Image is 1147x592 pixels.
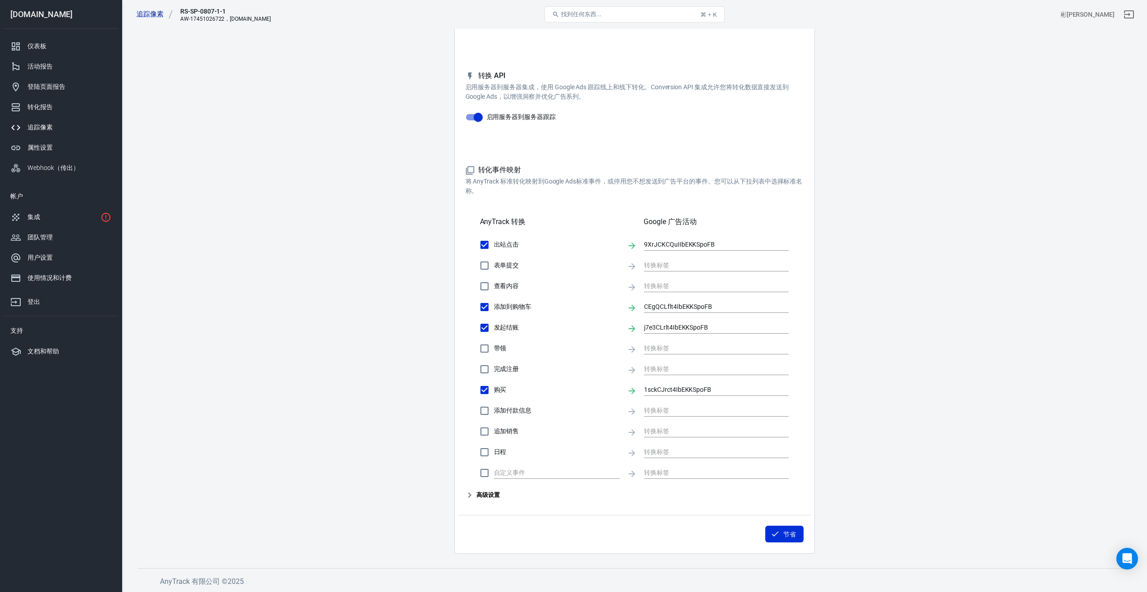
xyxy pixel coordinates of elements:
[3,36,119,56] a: 仪表板
[10,9,73,19] font: [DOMAIN_NAME]
[644,467,775,478] input: 转换标签
[27,63,53,70] font: 活动报告
[494,344,507,352] font: 带领
[644,280,775,292] input: 转换标签
[3,288,119,312] a: 登出
[1116,548,1138,569] div: 打开 Intercom Messenger
[3,56,119,77] a: 活动报告
[3,77,119,97] a: 登陆页面报告
[27,298,40,305] font: 登出
[180,8,226,15] font: RS-SP-0807-1-1
[27,42,46,50] font: 仪表板
[27,144,53,151] font: 属性设置
[27,103,53,110] font: 转化报告
[27,213,40,220] font: 集成
[644,301,775,312] input: 转换标签
[494,262,519,269] font: 表单提交
[27,83,65,90] font: 登陆页面报告
[180,16,271,22] div: AW-17451026722，productreviewsweb.com
[480,217,526,226] font: AnyTrack 转换
[3,268,119,288] a: 使用情况和计费
[644,426,775,437] input: 转换标签
[3,248,119,268] a: 用户设置
[27,274,72,281] font: 使用情况和计费
[487,113,556,120] font: 启用服务器到服务器跟踪
[3,158,119,178] a: Webhook（传出）
[644,446,775,458] input: 转换标签
[1060,10,1115,19] div: 账户ID：I2Uq4N7g
[561,11,601,18] font: 找到任何东西...
[160,577,228,586] font: AnyTrack 有限公司 ©
[3,117,119,138] a: 追踪像素
[3,97,119,117] a: 转化报告
[101,212,111,223] svg: 1 个网络尚未验证
[494,407,532,414] font: 添加付款信息
[3,138,119,158] a: 属性设置
[494,324,519,331] font: 发起结账
[765,526,804,543] button: 节省
[644,260,775,271] input: 转换标签
[27,124,53,131] font: 追踪像素
[700,11,717,18] font: ⌘ + K
[1060,11,1115,18] font: 彬[PERSON_NAME]
[544,178,576,185] font: Google Ads
[494,427,519,435] font: 追加销售
[494,448,507,455] font: 日程
[644,343,775,354] input: 转换标签
[27,348,59,355] font: 文档和帮助
[494,386,507,393] font: 购买
[644,322,775,333] input: 转换标签
[494,365,519,372] font: 完成注册
[137,9,173,19] a: 追踪像素
[137,10,164,18] font: 追踪像素
[644,239,775,250] input: 转换标签
[180,16,271,22] font: AW-17451026722，[DOMAIN_NAME]
[644,363,775,375] input: 转换标签
[10,327,23,334] font: 支持
[27,234,53,241] font: 团队管理
[180,7,270,16] div: RS-SP-0807-1-1
[3,207,119,227] a: 集成
[10,193,23,200] font: 帐户
[27,254,53,261] font: 用户设置
[466,178,803,194] font: 标准事件，或停用您不想发送到广告平台的事件。您可以从下拉列表中选择标准名称。
[783,531,796,538] font: 节省
[494,241,519,248] font: 出站点击
[476,491,500,498] font: 高级设置
[644,405,775,416] input: 转换标签
[228,577,244,586] font: 2025
[494,467,606,478] input: 清除
[466,490,500,500] button: 高级设置
[544,6,725,23] button: 找到任何东西...⌘ + K
[478,165,521,174] font: 转化事件映射
[644,384,775,395] input: 转换标签
[478,71,506,80] font: 转换 API
[466,83,789,100] font: 启用服务器到服务器集成，使用 Google Ads 跟踪线上和线下转化。Conversion API 集成允许您将转化数据直接发送到 Google Ads，以增强洞察并优化广告系列。
[3,227,119,248] a: 团队管理
[466,178,544,185] font: 将 AnyTrack 标准转化映射到
[1118,4,1140,25] a: 登出
[644,217,696,226] font: Google 广告活动
[494,303,532,310] font: 添加到购物车
[27,164,79,171] font: Webhook（传出）
[494,282,519,289] font: 查看内容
